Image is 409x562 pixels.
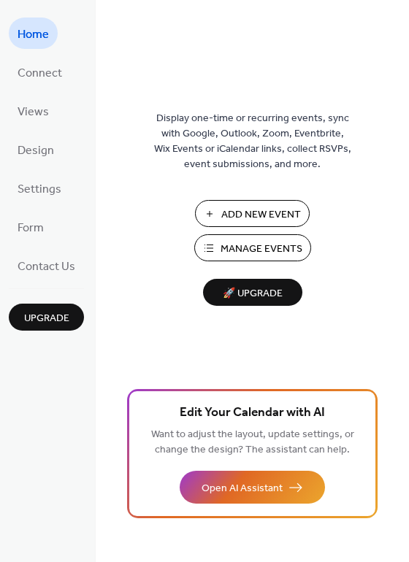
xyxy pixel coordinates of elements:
[18,139,54,162] span: Design
[18,178,61,201] span: Settings
[18,62,62,85] span: Connect
[9,95,58,126] a: Views
[9,304,84,331] button: Upgrade
[194,234,311,261] button: Manage Events
[212,284,294,304] span: 🚀 Upgrade
[18,217,44,239] span: Form
[202,481,283,496] span: Open AI Assistant
[154,111,351,172] span: Display one-time or recurring events, sync with Google, Outlook, Zoom, Eventbrite, Wix Events or ...
[9,18,58,49] a: Home
[180,471,325,504] button: Open AI Assistant
[221,207,301,223] span: Add New Event
[9,172,70,204] a: Settings
[195,200,310,227] button: Add New Event
[203,279,302,306] button: 🚀 Upgrade
[9,134,63,165] a: Design
[221,242,302,257] span: Manage Events
[9,250,84,281] a: Contact Us
[9,56,71,88] a: Connect
[24,311,69,326] span: Upgrade
[18,23,49,46] span: Home
[180,403,325,423] span: Edit Your Calendar with AI
[151,425,354,460] span: Want to adjust the layout, update settings, or change the design? The assistant can help.
[18,255,75,278] span: Contact Us
[9,211,53,242] a: Form
[18,101,49,123] span: Views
